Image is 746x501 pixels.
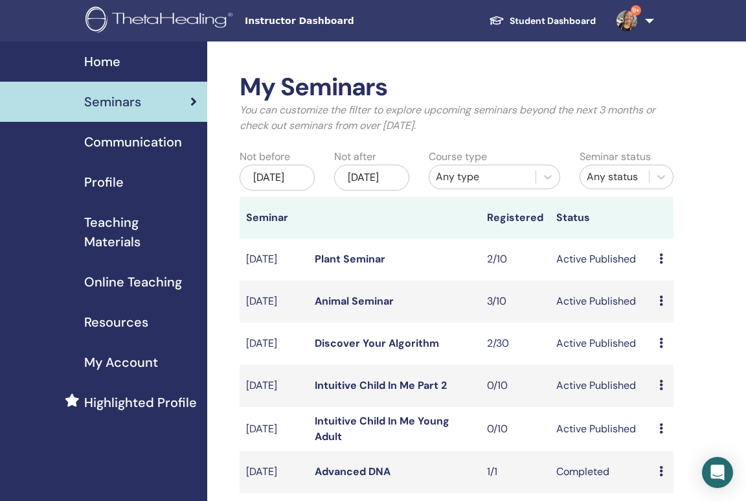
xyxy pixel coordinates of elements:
[550,281,653,323] td: Active Published
[550,407,653,451] td: Active Published
[315,379,447,392] a: Intuitive Child In Me Part 2
[334,149,376,165] label: Not after
[240,281,308,323] td: [DATE]
[240,165,315,191] div: [DATE]
[480,407,549,451] td: 0/10
[479,9,606,33] a: Student Dashboard
[429,149,487,165] label: Course type
[240,451,308,493] td: [DATE]
[315,294,394,308] a: Animal Seminar
[240,73,673,102] h2: My Seminars
[84,172,124,192] span: Profile
[84,353,158,372] span: My Account
[550,365,653,407] td: Active Published
[631,5,641,16] span: 9+
[550,197,653,239] th: Status
[550,239,653,281] td: Active Published
[84,312,148,332] span: Resources
[240,149,290,165] label: Not before
[480,281,549,323] td: 3/10
[315,336,439,350] a: Discover Your Algorithm
[240,197,308,239] th: Seminar
[480,239,549,281] td: 2/10
[334,165,409,191] div: [DATE]
[84,213,197,251] span: Teaching Materials
[84,52,120,71] span: Home
[245,14,439,28] span: Instructor Dashboard
[480,451,549,493] td: 1/1
[616,10,637,31] img: default.jpg
[84,92,141,111] span: Seminars
[315,414,449,443] a: Intuitive Child In Me Young Adult
[489,15,504,26] img: graduation-cap-white.svg
[480,197,549,239] th: Registered
[315,252,385,266] a: Plant Seminar
[702,457,733,488] div: Open Intercom Messenger
[587,169,642,185] div: Any status
[84,272,182,292] span: Online Teaching
[580,149,651,165] label: Seminar status
[240,365,308,407] td: [DATE]
[240,323,308,365] td: [DATE]
[436,169,529,185] div: Any type
[480,323,549,365] td: 2/30
[85,6,237,36] img: logo.png
[550,451,653,493] td: Completed
[240,102,673,134] p: You can customize the filter to explore upcoming seminars beyond the next 3 months or check out s...
[84,393,197,412] span: Highlighted Profile
[240,239,308,281] td: [DATE]
[550,323,653,365] td: Active Published
[315,465,390,478] a: Advanced DNA
[480,365,549,407] td: 0/10
[240,407,308,451] td: [DATE]
[84,132,182,152] span: Communication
